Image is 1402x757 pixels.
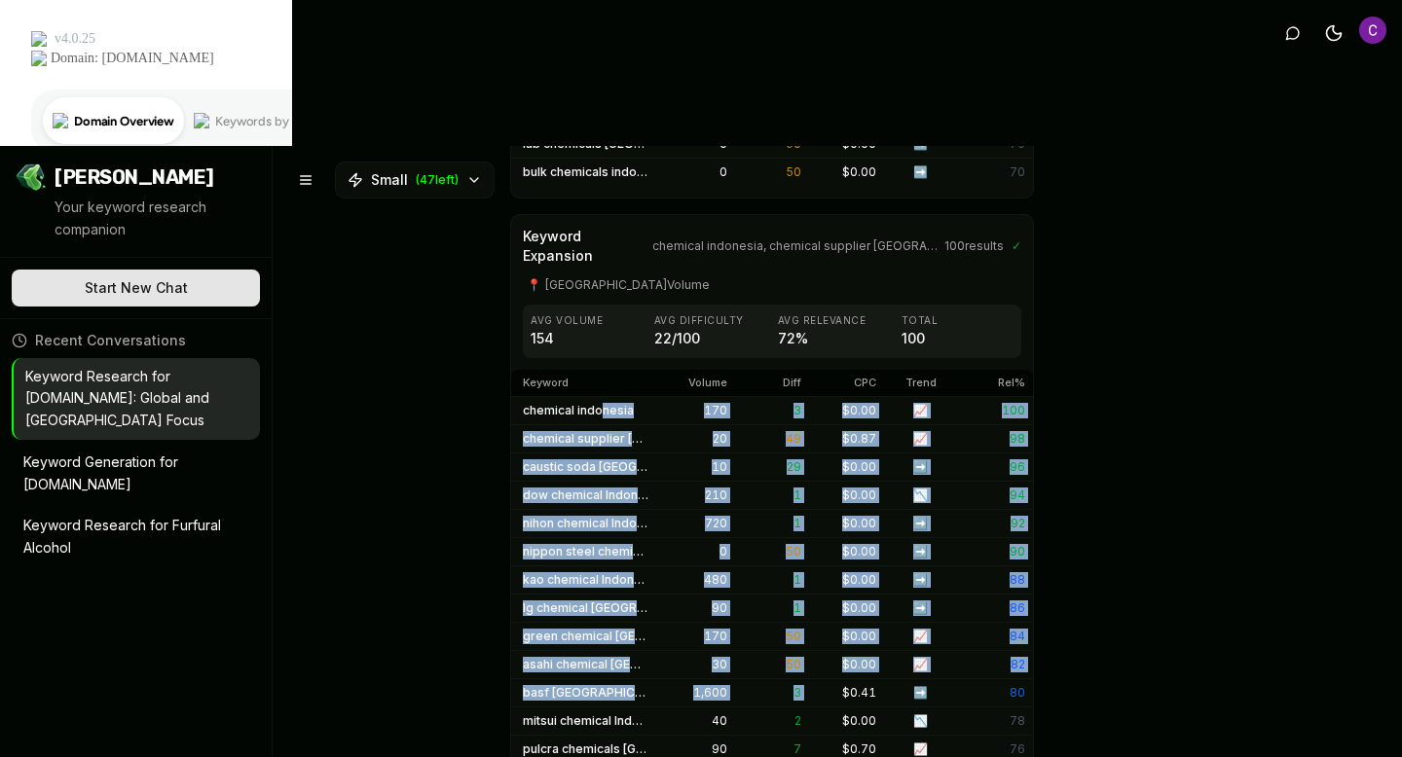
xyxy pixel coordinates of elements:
span: 50 [786,136,801,151]
div: Keywords by Traffic [215,115,328,127]
td: bulk chemicals indonesia [511,158,660,186]
span: Small [371,170,408,190]
button: Keyword Research for Furfural Alcohol [12,507,260,567]
td: chemical supplier [GEOGRAPHIC_DATA] [511,424,660,452]
img: Jello SEO Logo [16,162,47,193]
img: logo_orange.svg [31,31,47,47]
span: 📍 [527,277,541,293]
p: 72 % [778,328,890,350]
span: 1 [793,572,801,587]
td: $ 0.00 [809,452,884,481]
span: 3 [793,403,801,417]
span: 📉 [913,713,928,728]
span: Start New Chat [85,278,188,298]
td: nippon steel chemical [GEOGRAPHIC_DATA] [511,537,660,565]
span: 📈 [913,431,928,446]
span: ✓ [1012,238,1021,254]
p: Keyword Research for [DOMAIN_NAME]: Global and [GEOGRAPHIC_DATA] Focus [25,366,221,432]
th: Volume [660,370,735,396]
span: 50 [786,544,801,559]
span: ➡️ [913,459,928,474]
span: ➡️ [913,544,928,559]
p: 154 [531,328,643,350]
span: 50 [786,629,801,643]
td: nihon chemical Indonesia [511,509,660,537]
p: Your keyword research companion [55,197,256,241]
span: ➡️ [913,164,928,179]
td: $ 0.00 [809,650,884,678]
td: $ 0.00 [809,622,884,650]
span: 📈 [913,657,928,671]
span: 49 [786,431,801,446]
button: Start New Chat [12,270,260,306]
span: 96 [1010,459,1025,474]
span: [PERSON_NAME] [55,163,214,191]
span: ➡️ [913,600,928,615]
span: ➡️ [913,685,928,700]
span: 50 [786,164,801,179]
p: Avg Difficulty [654,312,766,328]
td: $ 0.00 [809,537,884,565]
span: 📉 [913,487,928,502]
span: Keyword Expansion [523,227,645,266]
td: 0 [660,158,735,186]
span: 50 [786,657,801,671]
img: tab_domain_overview_orange.svg [53,113,68,128]
td: mitsui chemical Indonesia [511,706,660,735]
span: 92 [1011,516,1025,530]
span: 98 [1010,431,1025,446]
th: Rel% [958,370,1033,396]
td: 720 [660,509,735,537]
span: 86 [1010,600,1025,615]
span: 29 [787,459,801,474]
td: basf [GEOGRAPHIC_DATA] [511,678,660,706]
span: 70 [1010,136,1025,151]
span: 📈 [913,629,928,643]
td: green chemical [GEOGRAPHIC_DATA] [511,622,660,650]
span: 3 [793,685,801,700]
img: Chemtrade Asia Administrator [1359,17,1386,44]
span: 📈 [913,741,928,756]
td: asahi chemical [GEOGRAPHIC_DATA] [511,650,660,678]
td: 0 [660,537,735,565]
p: Avg Relevance [778,312,890,328]
td: $ 0.00 [809,706,884,735]
span: ➡️ [913,516,928,530]
span: 84 [1010,629,1025,643]
td: dow chemical Indonesia [511,481,660,509]
td: $ 0.00 [809,158,884,186]
span: 78 [1010,713,1025,728]
td: 30 [660,650,735,678]
div: Domain Overview [74,115,174,127]
span: ( 47 left) [416,172,459,188]
span: 90 [1010,544,1025,559]
td: caustic soda [GEOGRAPHIC_DATA] [511,452,660,481]
td: 480 [660,565,735,594]
img: website_grey.svg [31,51,47,66]
img: tab_keywords_by_traffic_grey.svg [194,113,209,128]
button: Keyword Research for [DOMAIN_NAME]: Global and [GEOGRAPHIC_DATA] Focus [14,358,260,440]
td: $ 0.00 [809,565,884,594]
th: CPC [809,370,884,396]
p: 100 [902,328,1014,350]
div: v 4.0.25 [55,31,95,47]
p: Keyword Research for Furfural Alcohol [23,515,221,559]
td: $ 0.00 [809,509,884,537]
p: Total [902,312,1014,328]
th: Keyword [511,370,660,396]
span: 1 [793,516,801,530]
td: kao chemical Indonesia [511,565,660,594]
p: 22 /100 [654,328,766,350]
button: Open user button [1359,17,1386,44]
span: chemical indonesia, chemical supplier [GEOGRAPHIC_DATA], caustic soda Indonesia +13 more [652,238,944,254]
td: $ 0.00 [809,396,884,424]
span: 1 [793,600,801,615]
button: Keyword Generation for [DOMAIN_NAME] [12,444,260,504]
td: 40 [660,706,735,735]
td: $ 0.41 [809,678,884,706]
span: 7 [793,741,801,756]
div: Domain: [DOMAIN_NAME] [51,51,214,66]
span: 100 [1002,403,1025,417]
td: 1,600 [660,678,735,706]
td: 170 [660,622,735,650]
